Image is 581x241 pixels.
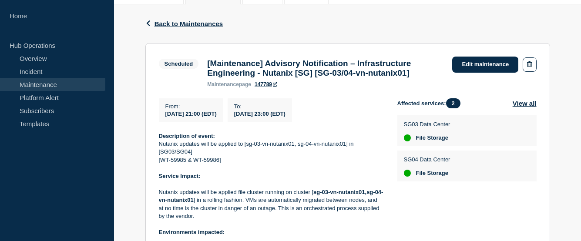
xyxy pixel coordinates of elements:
[159,173,201,179] strong: Service Impact:
[159,133,215,139] strong: Description of event:
[154,20,223,27] span: Back to Maintenances
[159,156,383,164] p: [WT-59985 & WT-59986]
[404,134,411,141] div: up
[207,59,443,78] h3: [Maintenance] Advisory Notification – Infrastructure Engineering - Nutanix [SG] [SG-03/04-vn-nuta...
[404,156,450,163] p: SG04 Data Center
[207,81,239,87] span: maintenance
[416,170,448,177] span: File Storage
[207,81,251,87] p: page
[145,20,223,27] button: Back to Maintenances
[404,170,411,177] div: up
[165,103,217,110] p: From :
[234,110,285,117] span: [DATE] 23:00 (EDT)
[159,59,199,69] span: Scheduled
[513,98,537,108] button: View all
[165,110,217,117] span: [DATE] 21:00 (EDT)
[446,98,460,108] span: 2
[159,140,383,156] p: Nutanix updates will be applied to [sg-03-vn-nutanix01, sg-04-vn-nutanix01] in [SG03/SG04]
[452,57,518,73] a: Edit maintenance
[159,188,383,221] p: Nutanix updates will be applied file cluster running on cluster [ ] in a rolling fashion. VMs are...
[416,134,448,141] span: File Storage
[404,121,450,127] p: SG03 Data Center
[255,81,277,87] a: 147789
[234,103,285,110] p: To :
[159,229,225,235] strong: Environments impacted:
[397,98,465,108] span: Affected services:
